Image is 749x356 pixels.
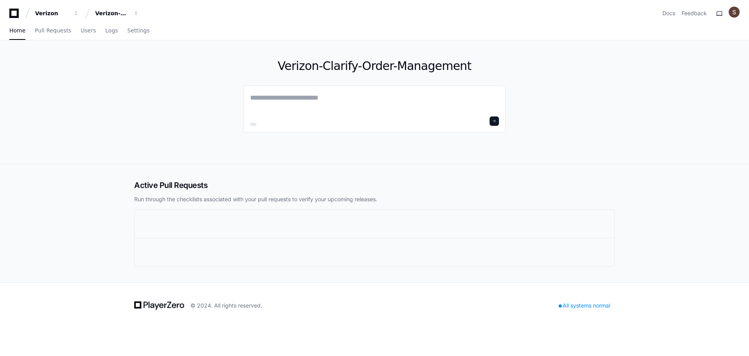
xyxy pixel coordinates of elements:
[81,22,96,40] a: Users
[243,59,506,73] h1: Verizon-Clarify-Order-Management
[729,7,740,18] img: ACg8ocKN8-5_P5ktjBtDgR_VOEgwnzChVaLXMnApCVH_junBMrDwYg=s96-c
[95,9,129,17] div: Verizon-Clarify-Order-Management
[9,28,25,33] span: Home
[35,9,69,17] div: Verizon
[554,300,615,311] div: All systems normal
[32,6,82,20] button: Verizon
[127,28,149,33] span: Settings
[127,22,149,40] a: Settings
[35,28,71,33] span: Pull Requests
[662,9,675,17] a: Docs
[81,28,96,33] span: Users
[682,9,707,17] button: Feedback
[105,28,118,33] span: Logs
[105,22,118,40] a: Logs
[190,302,262,309] div: © 2024. All rights reserved.
[134,180,615,191] h2: Active Pull Requests
[9,22,25,40] a: Home
[35,22,71,40] a: Pull Requests
[134,195,615,203] p: Run through the checklists associated with your pull requests to verify your upcoming releases.
[92,6,142,20] button: Verizon-Clarify-Order-Management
